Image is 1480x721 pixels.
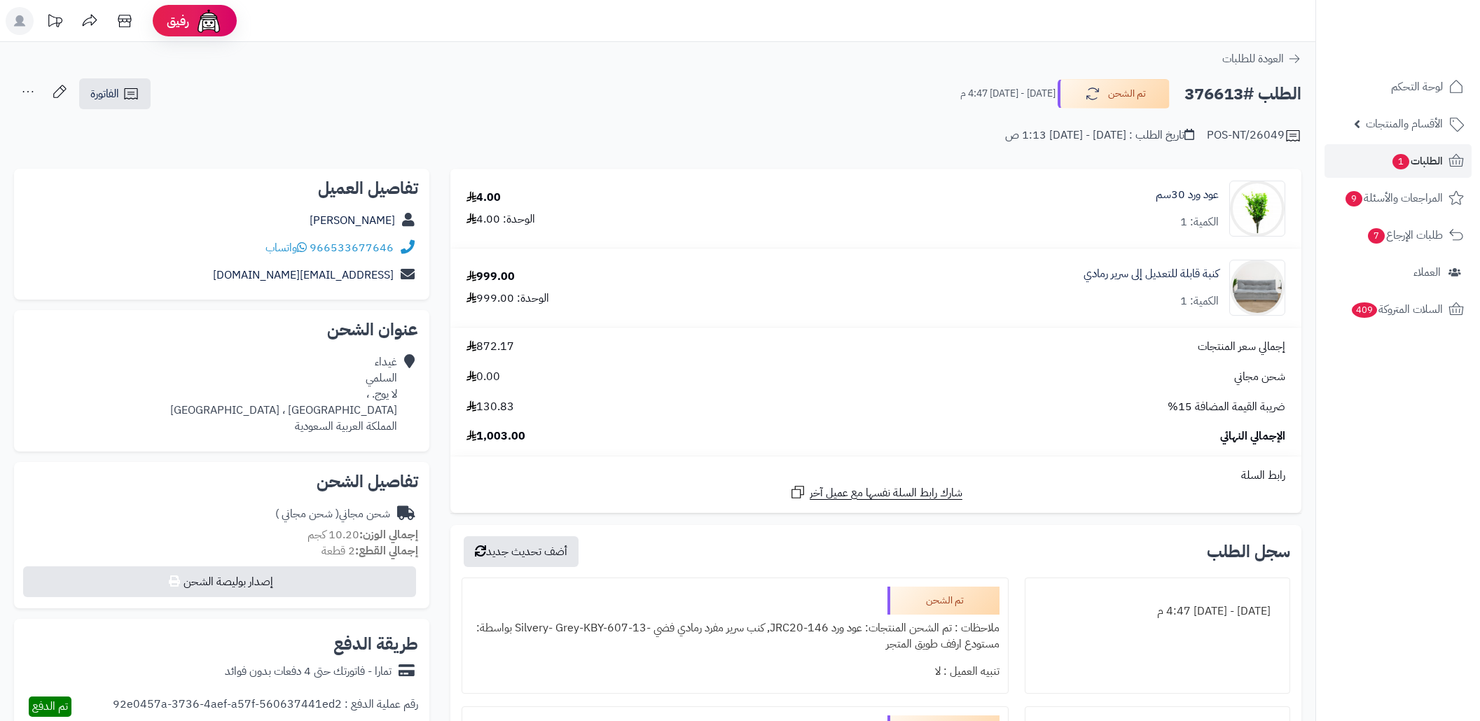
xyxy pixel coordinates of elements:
[1198,339,1285,355] span: إجمالي سعر المنتجات
[37,7,72,38] a: تحديثات المنصة
[1234,369,1285,385] span: شحن مجاني
[1156,187,1219,203] a: عود ورد 30سم
[466,428,525,444] span: 1,003.00
[1325,144,1472,178] a: الطلبات1
[1207,543,1290,560] h3: سجل الطلب
[355,542,418,559] strong: إجمالي القطع:
[464,536,579,567] button: أضف تحديث جديد
[471,615,1000,658] div: ملاحظات : تم الشحن المنتجات: عود ورد JRC20-146, كنب سرير مفرد رمادي فضي -Silvery- Grey-KBY-607-13...
[25,180,418,197] h2: تفاصيل العميل
[310,212,395,229] a: [PERSON_NAME]
[1034,598,1281,625] div: [DATE] - [DATE] 4:47 م
[225,664,392,680] div: تمارا - فاتورتك حتى 4 دفعات بدون فوائد
[275,506,390,522] div: شحن مجاني
[466,211,535,227] div: الوحدة: 4.00
[789,484,962,501] a: شارك رابط السلة نفسها مع عميل آخر
[1180,214,1219,230] div: الكمية: 1
[1084,266,1219,282] a: كنبة قابلة للتعديل إلى سرير رمادي
[1325,293,1472,326] a: السلات المتروكة409
[1168,399,1285,415] span: ضريبة القيمة المضافة 15%
[167,13,189,29] span: رفيق
[1344,188,1443,208] span: المراجعات والأسئلة
[466,399,514,415] span: 130.83
[1325,70,1472,104] a: لوحة التحكم
[275,505,339,522] span: ( شحن مجاني )
[471,658,1000,685] div: تنبيه العميل : لا
[1366,114,1443,134] span: الأقسام والمنتجات
[1207,127,1301,144] div: POS-NT/26049
[466,339,514,355] span: 872.17
[1230,181,1285,237] img: 32c29cf4d4aee71a493397c4dc6bbd64d30609a81ed511ae2b6968067c83adc7jrc20-146-90x90.jpg
[466,190,501,206] div: 4.00
[466,369,500,385] span: 0.00
[1368,228,1385,244] span: 7
[1392,154,1409,169] span: 1
[887,587,1000,615] div: تم الشحن
[32,698,68,715] span: تم الدفع
[1391,151,1443,171] span: الطلبات
[1184,80,1301,108] h2: الطلب #376613
[321,542,418,559] small: 2 قطعة
[1005,127,1194,143] div: تاريخ الطلب : [DATE] - [DATE] 1:13 ص
[195,7,223,35] img: ai-face.png
[307,526,418,543] small: 10.20 كجم
[359,526,418,543] strong: إجمالي الوزن:
[1350,300,1443,319] span: السلات المتروكة
[466,290,549,307] div: الوحدة: 999.00
[1413,262,1441,282] span: العملاء
[1391,77,1443,97] span: لوحة التحكم
[960,87,1056,101] small: [DATE] - [DATE] 4:47 م
[1230,260,1285,316] img: 1750833375-1-90x90.jpg
[23,566,416,597] button: إصدار بوليصة الشحن
[1325,218,1472,252] a: طلبات الإرجاع7
[79,78,151,109] a: الفاتورة
[113,696,418,717] div: رقم عملية الدفع : 92e0457a-3736-4aef-a57f-560637441ed2
[310,239,394,256] a: 966533677646
[1058,79,1170,108] button: تم الشحن
[1325,255,1472,289] a: العملاء
[1352,302,1377,318] span: 409
[1180,293,1219,309] div: الكمية: 1
[333,636,418,652] h2: طريقة الدفع
[1220,428,1285,444] span: الإجمالي النهائي
[1222,50,1284,67] span: العودة للطلبات
[456,468,1296,484] div: رابط السلة
[213,267,394,283] a: [EMAIL_ADDRESS][DOMAIN_NAME]
[90,85,119,102] span: الفاتورة
[466,269,515,285] div: 999.00
[1222,50,1301,67] a: العودة للطلبات
[1367,225,1443,245] span: طلبات الإرجاع
[1325,181,1472,215] a: المراجعات والأسئلة9
[25,473,418,490] h2: تفاصيل الشحن
[265,239,307,256] a: واتساب
[25,321,418,338] h2: عنوان الشحن
[170,354,397,434] div: غيداء السلمي لا يوج. ، [GEOGRAPHIC_DATA] ، [GEOGRAPHIC_DATA] المملكة العربية السعودية
[810,485,962,501] span: شارك رابط السلة نفسها مع عميل آخر
[1346,191,1362,206] span: 9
